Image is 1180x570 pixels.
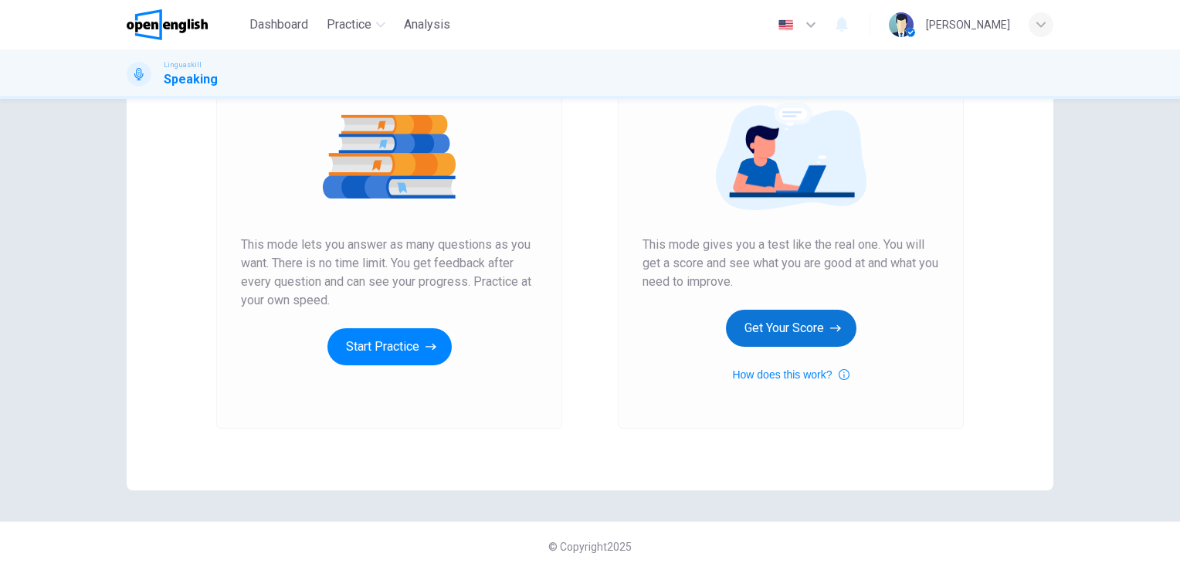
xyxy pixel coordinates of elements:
[398,11,456,39] button: Analysis
[327,15,371,34] span: Practice
[776,19,795,31] img: en
[320,11,392,39] button: Practice
[127,9,243,40] a: OpenEnglish logo
[548,541,632,553] span: © Copyright 2025
[327,328,452,365] button: Start Practice
[889,12,914,37] img: Profile picture
[404,15,450,34] span: Analysis
[243,11,314,39] button: Dashboard
[164,59,202,70] span: Linguaskill
[164,70,218,89] h1: Speaking
[249,15,308,34] span: Dashboard
[241,236,537,310] span: This mode lets you answer as many questions as you want. There is no time limit. You get feedback...
[127,9,208,40] img: OpenEnglish logo
[926,15,1010,34] div: [PERSON_NAME]
[732,365,849,384] button: How does this work?
[643,236,939,291] span: This mode gives you a test like the real one. You will get a score and see what you are good at a...
[726,310,856,347] button: Get Your Score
